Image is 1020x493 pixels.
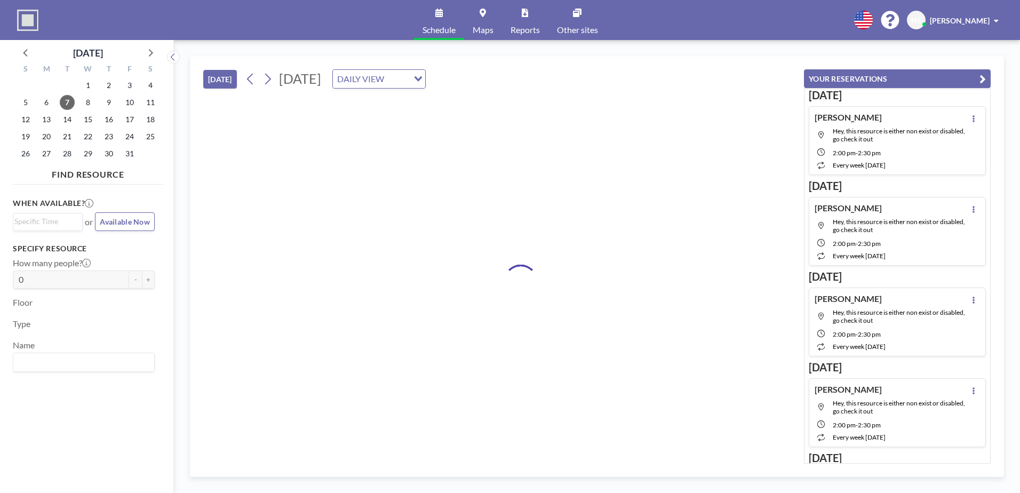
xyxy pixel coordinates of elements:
[18,95,33,110] span: Sunday, October 5, 2025
[122,78,137,93] span: Friday, October 3, 2025
[73,45,103,60] div: [DATE]
[140,63,161,77] div: S
[101,146,116,161] span: Thursday, October 30, 2025
[387,72,408,86] input: Search for option
[119,63,140,77] div: F
[60,129,75,144] span: Tuesday, October 21, 2025
[15,63,36,77] div: S
[81,95,95,110] span: Wednesday, October 8, 2025
[833,308,965,324] span: Hey, this resource is either non exist or disabled, go check it out
[856,421,858,429] span: -
[833,421,856,429] span: 2:00 PM
[101,112,116,127] span: Thursday, October 16, 2025
[911,15,921,25] span: HS
[856,240,858,248] span: -
[858,330,881,338] span: 2:30 PM
[143,129,158,144] span: Saturday, October 25, 2025
[833,330,856,338] span: 2:00 PM
[833,161,886,169] span: every week [DATE]
[473,26,493,34] span: Maps
[13,340,35,351] label: Name
[858,240,881,248] span: 2:30 PM
[815,293,882,304] h4: [PERSON_NAME]
[98,63,119,77] div: T
[815,384,882,395] h4: [PERSON_NAME]
[856,149,858,157] span: -
[423,26,456,34] span: Schedule
[13,244,155,253] h3: Specify resource
[13,258,91,268] label: How many people?
[833,240,856,248] span: 2:00 PM
[14,216,76,227] input: Search for option
[13,353,154,371] div: Search for option
[143,78,158,93] span: Saturday, October 4, 2025
[57,63,78,77] div: T
[858,149,881,157] span: 2:30 PM
[815,112,882,123] h4: [PERSON_NAME]
[143,95,158,110] span: Saturday, October 11, 2025
[95,212,155,231] button: Available Now
[101,78,116,93] span: Thursday, October 2, 2025
[333,70,425,88] div: Search for option
[557,26,598,34] span: Other sites
[930,16,990,25] span: [PERSON_NAME]
[60,95,75,110] span: Tuesday, October 7, 2025
[81,78,95,93] span: Wednesday, October 1, 2025
[39,146,54,161] span: Monday, October 27, 2025
[101,95,116,110] span: Thursday, October 9, 2025
[833,149,856,157] span: 2:00 PM
[17,10,38,31] img: organization-logo
[129,271,142,289] button: -
[511,26,540,34] span: Reports
[142,271,155,289] button: +
[78,63,99,77] div: W
[100,217,150,226] span: Available Now
[856,330,858,338] span: -
[122,112,137,127] span: Friday, October 17, 2025
[18,112,33,127] span: Sunday, October 12, 2025
[833,433,886,441] span: every week [DATE]
[122,146,137,161] span: Friday, October 31, 2025
[36,63,57,77] div: M
[39,112,54,127] span: Monday, October 13, 2025
[39,129,54,144] span: Monday, October 20, 2025
[14,355,148,369] input: Search for option
[804,69,991,88] button: YOUR RESERVATIONS
[809,451,986,465] h3: [DATE]
[101,129,116,144] span: Thursday, October 23, 2025
[13,213,82,229] div: Search for option
[858,421,881,429] span: 2:30 PM
[13,297,33,308] label: Floor
[815,203,882,213] h4: [PERSON_NAME]
[809,179,986,193] h3: [DATE]
[203,70,237,89] button: [DATE]
[833,218,965,234] span: Hey, this resource is either non exist or disabled, go check it out
[279,70,321,86] span: [DATE]
[809,89,986,102] h3: [DATE]
[81,129,95,144] span: Wednesday, October 22, 2025
[18,129,33,144] span: Sunday, October 19, 2025
[833,343,886,351] span: every week [DATE]
[18,146,33,161] span: Sunday, October 26, 2025
[809,361,986,374] h3: [DATE]
[809,270,986,283] h3: [DATE]
[60,112,75,127] span: Tuesday, October 14, 2025
[833,399,965,415] span: Hey, this resource is either non exist or disabled, go check it out
[122,129,137,144] span: Friday, October 24, 2025
[143,112,158,127] span: Saturday, October 18, 2025
[13,319,30,329] label: Type
[833,252,886,260] span: every week [DATE]
[122,95,137,110] span: Friday, October 10, 2025
[85,217,93,227] span: or
[60,146,75,161] span: Tuesday, October 28, 2025
[39,95,54,110] span: Monday, October 6, 2025
[833,127,965,143] span: Hey, this resource is either non exist or disabled, go check it out
[13,165,163,180] h4: FIND RESOURCE
[81,146,95,161] span: Wednesday, October 29, 2025
[81,112,95,127] span: Wednesday, October 15, 2025
[335,72,386,86] span: DAILY VIEW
